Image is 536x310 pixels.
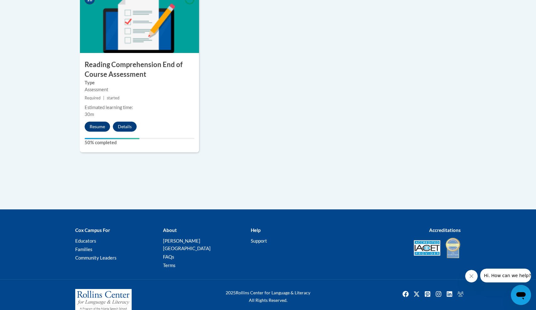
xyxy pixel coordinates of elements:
[85,96,101,100] span: Required
[434,289,444,299] a: Instagram
[251,238,267,244] a: Support
[80,60,199,79] h3: Reading Comprehension End of Course Assessment
[251,227,260,233] b: Help
[444,289,455,299] a: Linkedin
[163,262,176,268] a: Terms
[226,290,236,295] span: 2025
[85,79,194,86] label: Type
[511,285,531,305] iframe: Button to launch messaging window
[444,289,455,299] img: LinkedIn icon
[412,289,422,299] a: Twitter
[401,289,411,299] a: Facebook
[163,238,211,251] a: [PERSON_NAME][GEOGRAPHIC_DATA]
[202,289,334,304] div: Rollins Center for Language & Literacy All Rights Reserved.
[423,289,433,299] img: Pinterest icon
[163,254,174,260] a: FAQs
[423,289,433,299] a: Pinterest
[75,246,92,252] a: Families
[113,122,137,132] button: Details
[85,138,139,139] div: Your progress
[445,237,461,259] img: IDA® Accredited
[401,289,411,299] img: Facebook icon
[107,96,119,100] span: started
[75,227,110,233] b: Cox Campus For
[434,289,444,299] img: Instagram icon
[480,269,531,282] iframe: Message from company
[85,122,110,132] button: Resume
[103,96,104,100] span: |
[75,238,96,244] a: Educators
[465,270,478,282] iframe: Close message
[429,227,461,233] b: Accreditations
[163,227,177,233] b: About
[85,112,94,117] span: 30m
[412,289,422,299] img: Twitter icon
[414,240,440,256] img: Accredited IACET® Provider
[455,289,465,299] img: Facebook group icon
[85,104,194,111] div: Estimated learning time:
[75,255,117,260] a: Community Leaders
[85,86,194,93] div: Assessment
[85,139,194,146] label: 50% completed
[455,289,465,299] a: Facebook Group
